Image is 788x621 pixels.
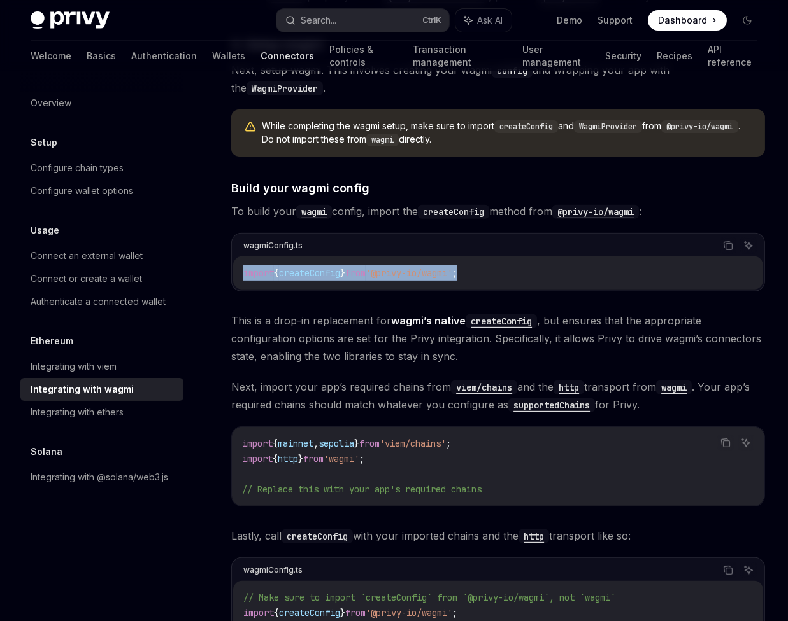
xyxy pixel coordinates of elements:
code: createConfig [418,205,489,219]
a: Integrating with wagmi [20,378,183,401]
a: Security [605,41,641,71]
a: @privy-io/wagmi [552,205,639,218]
a: Demo [557,14,582,27]
span: { [273,438,278,449]
a: Wallets [212,41,245,71]
a: Connect or create a wallet [20,267,183,290]
a: Authentication [131,41,197,71]
button: Toggle dark mode [737,10,757,31]
a: Recipes [657,41,692,71]
span: createConfig [279,267,340,279]
span: ; [359,453,364,464]
a: Transaction management [413,41,507,71]
span: { [274,607,279,618]
span: ; [452,267,457,279]
span: import [243,267,274,279]
span: } [340,607,345,618]
div: Integrating with wagmi [31,382,134,397]
span: 'viem/chains' [380,438,446,449]
a: wagmi [656,380,692,393]
div: Overview [31,95,71,111]
a: wagmi’s nativecreateConfig [391,314,537,327]
a: Integrating with @solana/web3.js [20,466,183,489]
a: Basics [87,41,116,71]
a: API reference [708,41,757,71]
a: http [554,380,584,393]
div: wagmiConfig.ts [243,562,303,578]
a: Integrating with viem [20,355,183,378]
div: Search... [301,13,336,28]
span: Ctrl K [422,15,441,25]
span: While completing the wagmi setup, make sure to import and from . Do not import these from directly. [262,120,752,146]
div: Configure wallet options [31,183,133,199]
code: http [554,380,584,394]
h5: Usage [31,223,59,238]
a: viem/chains [451,380,517,393]
span: sepolia [319,438,354,449]
a: Overview [20,92,183,115]
a: Connectors [261,41,314,71]
span: mainnet [278,438,313,449]
span: } [298,453,303,464]
button: Ask AI [740,237,757,254]
a: Configure chain types [20,157,183,179]
code: supportedChains [508,398,595,412]
a: Integrating with ethers [20,401,183,424]
code: createConfig [466,314,537,328]
span: from [303,453,324,464]
span: import [242,453,273,464]
button: Copy the contents from the code block [720,562,736,578]
a: Authenticate a connected wallet [20,290,183,313]
a: Support [598,14,633,27]
code: createConfig [494,120,558,133]
span: Lastly, call with your imported chains and the transport like so: [231,527,765,545]
button: Ask AI [455,9,512,32]
span: from [345,267,366,279]
code: viem/chains [451,380,517,394]
span: To build your config, import the method from : [231,202,765,220]
button: Copy the contents from the code block [717,435,734,451]
div: Integrating with viem [31,359,117,374]
span: import [243,607,274,618]
span: Build your wagmi config [231,179,369,197]
button: Search...CtrlK [276,9,450,32]
span: } [354,438,359,449]
a: User management [522,41,589,71]
span: Ask AI [477,14,503,27]
code: http [519,529,549,543]
span: // Make sure to import `createConfig` from `@privy-io/wagmi`, not `wagmi` [243,592,615,603]
code: wagmi [296,205,332,219]
span: from [345,607,366,618]
code: @privy-io/wagmi [661,120,738,133]
a: http [519,529,549,542]
a: wagmi [296,205,332,218]
div: wagmiConfig.ts [243,237,303,254]
span: { [274,267,279,279]
code: createConfig [282,529,353,543]
code: wagmi [656,380,692,394]
img: dark logo [31,11,110,29]
button: Ask AI [738,435,754,451]
code: WagmiProvider [574,120,642,133]
a: supportedChains [508,398,595,411]
div: Integrating with ethers [31,405,124,420]
span: createConfig [279,607,340,618]
span: ; [446,438,451,449]
span: // Replace this with your app's required chains [242,484,482,495]
span: This is a drop-in replacement for , but ensures that the appropriate configuration options are se... [231,312,765,365]
button: Ask AI [740,562,757,578]
h5: Setup [31,135,57,150]
span: '@privy-io/wagmi' [366,267,452,279]
span: import [242,438,273,449]
span: Next, setup wagmi. This involves creating your wagmi and wrapping your app with the . [231,61,765,97]
div: Connect or create a wallet [31,271,142,286]
a: Policies & controls [329,41,398,71]
h5: Ethereum [31,333,73,349]
span: ; [452,607,457,618]
span: '@privy-io/wagmi' [366,607,452,618]
a: Connect an external wallet [20,244,183,267]
span: , [313,438,319,449]
span: } [340,267,345,279]
div: Integrating with @solana/web3.js [31,470,168,485]
a: Configure wallet options [20,179,183,202]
